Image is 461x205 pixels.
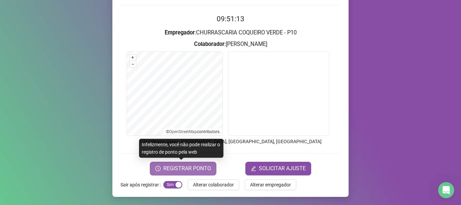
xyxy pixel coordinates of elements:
a: OpenStreetMap [169,129,197,134]
iframe: Intercom live chat [438,182,454,198]
h3: : CHURRASCARIA COQUEIRO VERDE - P10 [120,28,341,37]
button: Alterar colaborador [188,179,239,190]
div: Infelizmente, você não pode realizar o registro de ponto pela web [139,139,223,158]
button: REGISTRAR PONTO [150,162,216,175]
button: – [130,61,136,68]
h3: : [PERSON_NAME] [120,40,341,49]
strong: Colaborador [194,41,224,47]
span: Alterar colaborador [193,181,234,188]
button: editSOLICITAR AJUSTE [245,162,311,175]
span: REGISTRAR PONTO [163,164,211,173]
span: clock-circle [155,166,161,171]
button: + [130,54,136,61]
button: Alterar empregador [245,179,296,190]
label: Sair após registrar [120,179,163,190]
time: 09:51:13 [217,15,244,23]
span: Alterar empregador [250,181,291,188]
p: Endereço aprox. : [GEOGRAPHIC_DATA], [GEOGRAPHIC_DATA], [GEOGRAPHIC_DATA] [120,138,341,145]
span: info-circle [140,138,146,144]
strong: Empregador [165,29,195,36]
span: SOLICITAR AJUSTE [259,164,306,173]
li: © contributors. [166,129,220,134]
span: edit [251,166,256,171]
